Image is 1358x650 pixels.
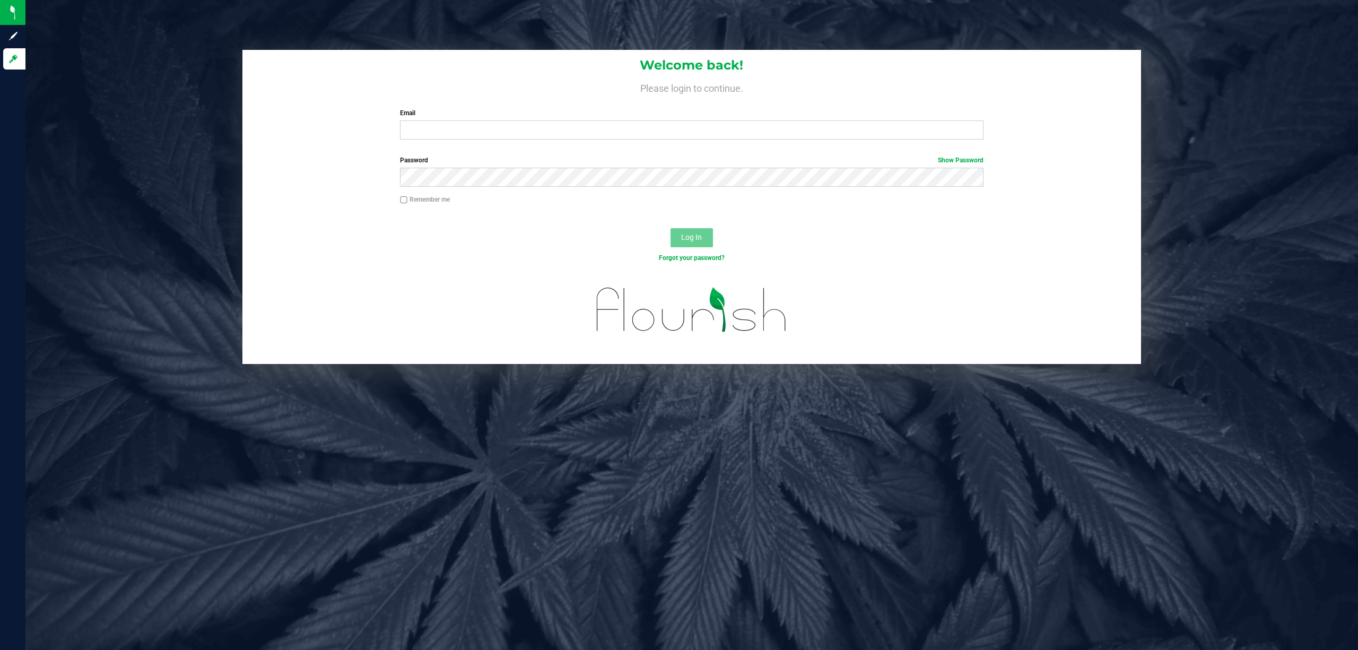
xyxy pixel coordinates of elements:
label: Email [400,108,983,118]
a: Forgot your password? [659,254,725,262]
h4: Please login to continue. [242,81,1142,93]
h1: Welcome back! [242,58,1142,72]
img: flourish_logo.svg [579,274,804,346]
span: Log In [681,233,702,241]
input: Remember me [400,196,407,204]
span: Password [400,157,428,164]
inline-svg: Sign up [8,31,19,41]
button: Log In [671,228,713,247]
inline-svg: Log in [8,54,19,64]
label: Remember me [400,195,450,204]
a: Show Password [938,157,983,164]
